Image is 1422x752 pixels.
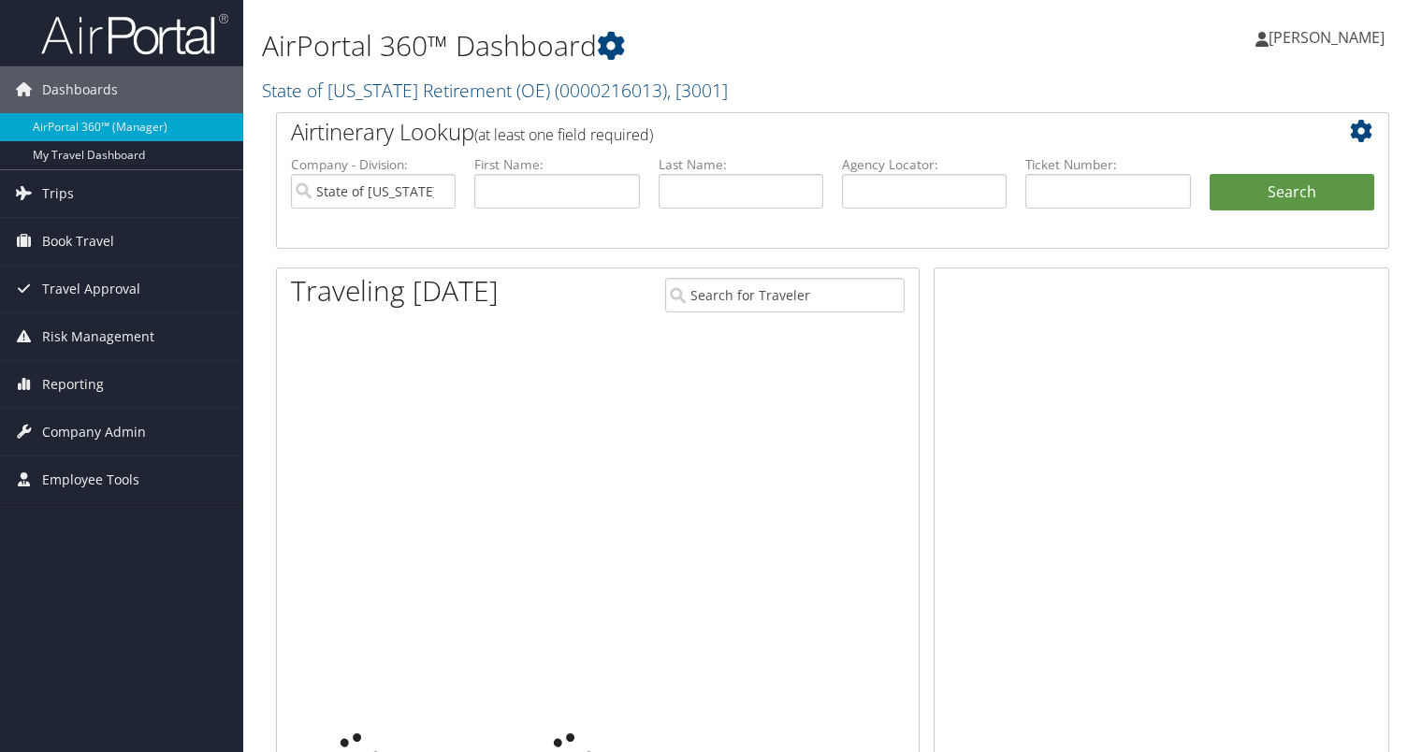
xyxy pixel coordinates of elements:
[262,78,728,103] a: State of [US_STATE] Retirement (OE)
[42,313,154,360] span: Risk Management
[42,456,139,503] span: Employee Tools
[42,266,140,312] span: Travel Approval
[1269,27,1385,48] span: [PERSON_NAME]
[1210,174,1374,211] button: Search
[659,155,823,174] label: Last Name:
[42,170,74,217] span: Trips
[555,78,667,103] span: ( 0000216013 )
[474,155,639,174] label: First Name:
[41,12,228,56] img: airportal-logo.png
[42,361,104,408] span: Reporting
[42,409,146,456] span: Company Admin
[1255,9,1403,65] a: [PERSON_NAME]
[42,66,118,113] span: Dashboards
[842,155,1007,174] label: Agency Locator:
[262,26,1023,65] h1: AirPortal 360™ Dashboard
[474,124,653,145] span: (at least one field required)
[291,271,499,311] h1: Traveling [DATE]
[665,278,905,312] input: Search for Traveler
[667,78,728,103] span: , [ 3001 ]
[1025,155,1190,174] label: Ticket Number:
[291,155,456,174] label: Company - Division:
[42,218,114,265] span: Book Travel
[291,116,1282,148] h2: Airtinerary Lookup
